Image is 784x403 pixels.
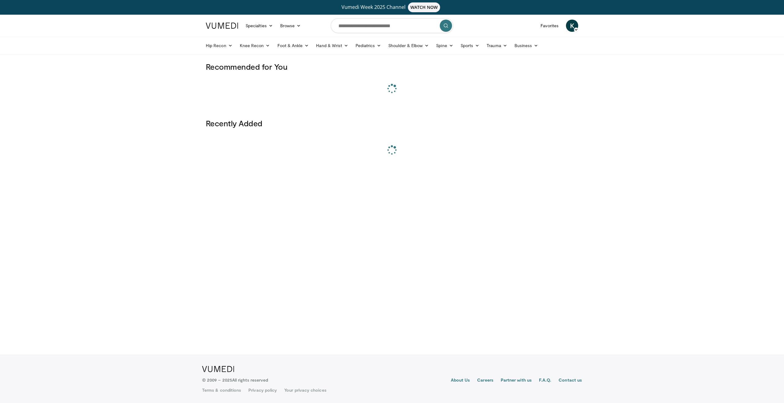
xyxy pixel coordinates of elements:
img: VuMedi Logo [206,23,238,29]
p: © 2009 – 2025 [202,377,268,383]
a: Business [511,39,542,52]
a: F.A.Q. [539,377,551,384]
input: Search topics, interventions [331,18,453,33]
a: Contact us [559,377,582,384]
h3: Recommended for You [206,62,578,72]
a: Trauma [483,39,511,52]
a: Favorites [537,20,562,32]
a: Foot & Ankle [274,39,313,52]
a: Sports [457,39,483,52]
a: Hand & Wrist [312,39,352,52]
a: Terms & conditions [202,387,241,393]
a: Knee Recon [236,39,274,52]
a: Careers [477,377,493,384]
a: Pediatrics [352,39,385,52]
a: Partner with us [501,377,532,384]
a: Your privacy choices [284,387,326,393]
a: Hip Recon [202,39,236,52]
a: Spine [432,39,457,52]
a: About Us [451,377,470,384]
a: Vumedi Week 2025 ChannelWATCH NOW [207,2,577,12]
a: Privacy policy [248,387,277,393]
img: VuMedi Logo [202,366,234,372]
a: Browse [277,20,305,32]
a: Specialties [242,20,277,32]
h3: Recently Added [206,118,578,128]
span: WATCH NOW [408,2,440,12]
span: All rights reserved [232,377,268,383]
a: K [566,20,578,32]
a: Shoulder & Elbow [385,39,432,52]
